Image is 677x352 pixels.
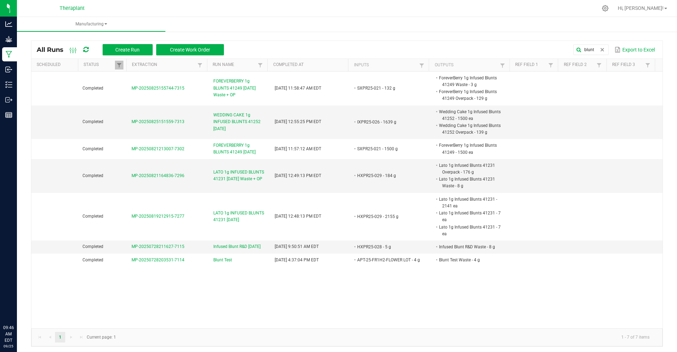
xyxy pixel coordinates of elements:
a: ExtractionSortable [132,62,195,68]
span: Completed [83,173,103,178]
th: Outputs [429,59,510,72]
li: IXPR25-026 - 1639 g [356,119,421,126]
li: HXPR25-029 - 184 g [356,172,421,179]
span: Create Run [115,47,140,53]
inline-svg: Grow [5,36,12,43]
span: Manufacturing [17,21,165,27]
span: MP-20250819212915-7277 [132,214,184,219]
li: Lato 1g Infused Blunts 41231 Waste - 8 g [438,176,503,189]
span: Completed [83,257,103,262]
button: Export to Excel [613,44,657,56]
span: [DATE] 12:48:13 PM EDT [275,214,321,219]
a: Filter [256,61,264,69]
a: Filter [595,61,603,69]
span: Completed [83,146,103,151]
span: MP-20250821164836-7296 [132,173,184,178]
span: clear [599,47,605,53]
a: StatusSortable [84,62,115,68]
a: Filter [115,61,123,69]
a: Run NameSortable [213,62,256,68]
a: Completed AtSortable [273,62,346,68]
span: Infused Blunt R&D [DATE] [213,243,261,250]
span: MP-20250825151559-7313 [132,119,184,124]
span: [DATE] 11:57:12 AM EDT [275,146,321,151]
span: LATO 1g INFUSED BLUNTS 41231 [DATE] [213,210,266,223]
span: MP-20250825155744-7315 [132,86,184,91]
a: Filter [644,61,652,69]
span: MP-20250728203531-7114 [132,257,184,262]
inline-svg: Reports [5,111,12,119]
button: Create Run [103,44,153,55]
span: MP-20250728211627-7115 [132,244,184,249]
li: SXPR25-021 - 1500 g [356,145,421,152]
a: Filter [196,61,204,69]
li: Lato 1g Infused Blunts 41231 - 2141 ea [438,196,503,210]
li: Wedding Cake 1g Infused Blunts 41252 - 1500 ea [438,108,503,122]
li: Blunt Test Waste - 4 g [438,256,503,263]
a: Ref Field 1Sortable [515,62,547,68]
inline-svg: Manufacturing [5,51,12,58]
a: Filter [547,61,555,69]
span: Blunt Test [213,257,232,263]
span: LATO 1g INFUSED BLUNTS 41231 [DATE] Waste + OP [213,169,266,182]
span: Completed [83,214,103,219]
span: [DATE] 9:50:51 AM EDT [275,244,319,249]
li: ForeverBerry 1g Infused Blunts 41249 - 1500 ea [438,142,503,156]
a: Page 1 [55,332,65,342]
inline-svg: Inbound [5,66,12,73]
span: Completed [83,86,103,91]
span: Completed [83,244,103,249]
span: [DATE] 11:58:47 AM EDT [275,86,321,91]
span: Completed [83,119,103,124]
li: Wedding Cake 1g Infused Blunts 41252 Overpack - 139 g [438,122,503,136]
p: 09/25 [3,344,14,349]
li: HXPR25-028 - 5 g [356,243,421,250]
li: HXPR25-029 - 2155 g [356,213,421,220]
inline-svg: Outbound [5,96,12,103]
th: Inputs [348,59,429,72]
a: Ref Field 2Sortable [564,62,595,68]
li: Lato 1g Infused Blunts 41231 - 7 ea [438,224,503,237]
span: [DATE] 12:55:25 PM EDT [275,119,321,124]
kendo-pager-info: 1 - 7 of 7 items [120,332,655,343]
span: Hi, [PERSON_NAME]! [618,5,664,11]
input: Search by Run Name, Extraction, Machine, or Lot Number [573,44,609,55]
span: MP-20250821213007-7302 [132,146,184,151]
inline-svg: Inventory [5,81,12,88]
li: ForeverBerry 1g Infused Blunts 41249 Waste - 3 g [438,74,503,88]
div: All Runs [37,44,229,56]
li: Lato 1g Infused Blunts 41231 Overpack - 176 g [438,162,503,176]
span: FOREVERBERRY 1g BLUNTS 41249 [DATE] [213,142,266,156]
span: [DATE] 4:37:04 PM EDT [275,257,319,262]
p: 09:46 AM EDT [3,324,14,344]
a: Ref Field 3Sortable [612,62,644,68]
span: [DATE] 12:49:13 PM EDT [275,173,321,178]
button: Create Work Order [156,44,224,55]
kendo-pager: Current page: 1 [31,328,663,346]
a: Filter [498,61,507,70]
li: ForeverBerry 1g Infused Blunts 41249 Overpack - 129 g [438,88,503,102]
li: APT-25-FR1H2-FLOWER LOT - 4 g [356,256,421,263]
a: Manufacturing [17,17,165,32]
inline-svg: Analytics [5,20,12,28]
a: Filter [417,61,426,70]
iframe: Resource center [7,296,28,317]
span: FOREVERBERRY 1g BLUNTS 41249 [DATE] Waste + OP [213,78,266,98]
li: Lato 1g Infused Blunts 41231 - 7 ea [438,210,503,223]
a: ScheduledSortable [37,62,75,68]
div: Manage settings [601,5,610,12]
li: SXPR25-021 - 132 g [356,85,421,92]
li: Infused Blunt R&D Waste - 8 g [438,243,503,250]
span: WEDDING CAKE 1g INFUSED BLUNTS 41252 [DATE] [213,112,266,132]
span: Create Work Order [170,47,210,53]
span: Theraplant [60,5,85,11]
